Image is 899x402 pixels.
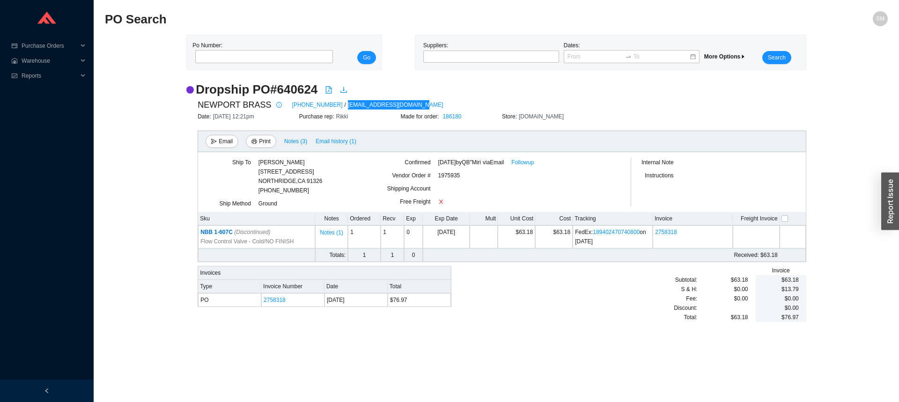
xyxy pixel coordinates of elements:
[421,41,561,64] div: Suppliers:
[405,159,430,166] span: Confirmed
[324,280,388,293] th: Date
[234,229,270,235] i: (Discontinued)
[213,113,254,120] span: [DATE] 12:21pm
[498,212,535,226] th: Unit Cost
[320,228,343,237] span: Notes ( 1 )
[675,275,697,285] span: Subtotal:
[785,305,799,311] span: $0.00
[196,81,317,98] h2: Dropship PO # 640624
[315,135,357,148] button: Email history (1)
[388,280,451,293] th: Total
[22,38,78,53] span: Purchase Orders
[383,229,386,235] span: 1
[251,139,257,145] span: printer
[22,53,78,68] span: Warehouse
[232,159,251,166] span: Ship To
[388,293,451,307] td: $76.97
[348,100,443,110] a: [EMAIL_ADDRESS][DOMAIN_NAME]
[762,51,791,64] button: Search
[763,313,799,322] div: $76.97
[404,212,423,226] th: Exp
[681,285,698,294] span: S & H:
[348,226,381,249] td: 1
[641,159,674,166] span: Internal Note
[697,275,748,285] div: $63.18
[264,297,286,303] a: 2758318
[734,294,748,303] span: $0.00
[502,113,519,120] span: Store:
[763,285,799,294] div: $13.79
[470,212,498,226] th: Mult
[438,158,504,167] span: [DATE] by QB"Miri
[442,113,461,120] a: 186180
[200,237,294,246] span: Flow Control Valve - Cold/NO FINISH
[325,86,332,94] span: file-pdf
[684,313,698,322] span: Total:
[400,113,441,120] span: Made for order:
[519,113,564,120] span: [DOMAIN_NAME]
[211,139,217,145] span: send
[363,53,370,62] span: Go
[44,388,50,394] span: left
[573,212,653,226] th: Tracking
[704,53,746,60] span: More Options
[261,280,324,293] th: Invoice Number
[206,135,238,148] button: sendEmail
[686,294,697,303] span: Fee :
[567,52,623,61] input: From
[22,68,78,83] span: Reports
[423,212,470,226] th: Exp Date
[674,303,697,313] span: Discount:
[11,73,18,79] span: fund
[192,41,330,64] div: Po Number:
[198,280,261,293] th: Type
[733,212,780,226] th: Freight Invoice
[315,212,348,226] th: Notes
[272,98,285,111] button: info-circle
[258,158,323,195] div: [PHONE_NUMBER]
[561,41,702,64] div: Dates:
[340,86,347,94] span: download
[625,53,632,60] span: swap-right
[259,137,271,146] span: Print
[284,136,308,143] button: Notes (3)
[511,158,534,167] a: Followup
[404,226,423,249] td: 0
[625,53,632,60] span: to
[329,252,346,258] span: Totals:
[740,54,746,59] span: caret-right
[11,43,18,49] span: credit-card
[483,159,504,166] span: via Email
[258,158,323,186] div: [PERSON_NAME] [STREET_ADDRESS] NORTHRIDGE , CA 91326
[645,172,673,179] span: Instructions
[697,285,748,294] div: $0.00
[498,226,535,249] td: $63.18
[785,295,799,302] span: $0.00
[423,226,470,249] td: [DATE]
[763,275,799,285] div: $63.18
[258,200,277,207] span: Ground
[198,113,213,120] span: Date:
[575,229,646,245] span: FedEx : on [DATE]
[470,249,780,262] td: $63.18
[200,214,313,223] div: Sku
[246,135,276,148] button: printerPrint
[593,229,640,235] a: 189402470740800
[381,212,404,226] th: Recv
[105,11,692,28] h2: PO Search
[274,102,284,108] span: info-circle
[876,11,884,26] span: SM
[198,293,261,307] td: PO
[653,212,733,226] th: Invoice
[200,229,270,235] span: NBB 1-607C
[219,137,233,146] span: Email
[340,86,347,95] a: download
[404,249,423,262] td: 0
[348,212,381,226] th: Ordered
[697,313,748,322] div: $63.18
[292,100,343,110] a: [PHONE_NUMBER]
[284,137,307,146] span: Notes ( 3 )
[299,113,336,120] span: Purchase rep:
[400,198,430,205] span: Free Freight
[357,51,376,64] button: Go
